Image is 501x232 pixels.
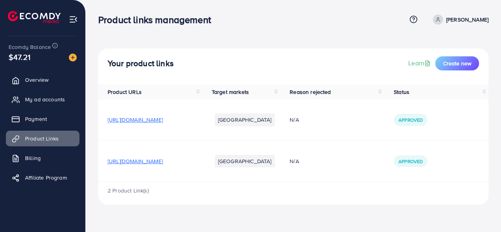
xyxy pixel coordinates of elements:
img: menu [69,15,78,24]
a: My ad accounts [6,92,79,107]
span: Product Links [25,135,59,142]
span: Approved [398,158,423,165]
a: Overview [6,72,79,88]
p: [PERSON_NAME] [446,15,488,24]
span: Payment [25,115,47,123]
span: Overview [25,76,49,84]
img: image [69,54,77,61]
h4: Your product links [108,59,174,68]
a: Learn [408,59,432,68]
span: [URL][DOMAIN_NAME] [108,157,163,165]
a: [PERSON_NAME] [430,14,488,25]
img: logo [8,11,61,23]
span: [URL][DOMAIN_NAME] [108,116,163,124]
span: My ad accounts [25,95,65,103]
span: Billing [25,154,41,162]
iframe: Chat [468,197,495,226]
span: Create new [443,59,471,67]
li: [GEOGRAPHIC_DATA] [215,113,275,126]
h3: Product links management [98,14,217,25]
span: Reason rejected [290,88,331,96]
span: Target markets [212,88,249,96]
span: 2 Product Link(s) [108,187,149,194]
a: Billing [6,150,79,166]
span: Affiliate Program [25,174,67,182]
span: $47.21 [9,51,31,63]
span: Status [394,88,409,96]
span: Ecomdy Balance [9,43,51,51]
button: Create new [435,56,479,70]
span: N/A [290,157,299,165]
a: Product Links [6,131,79,146]
a: Payment [6,111,79,127]
span: Approved [398,117,423,123]
a: Affiliate Program [6,170,79,185]
span: N/A [290,116,299,124]
li: [GEOGRAPHIC_DATA] [215,155,275,167]
span: Product URLs [108,88,142,96]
